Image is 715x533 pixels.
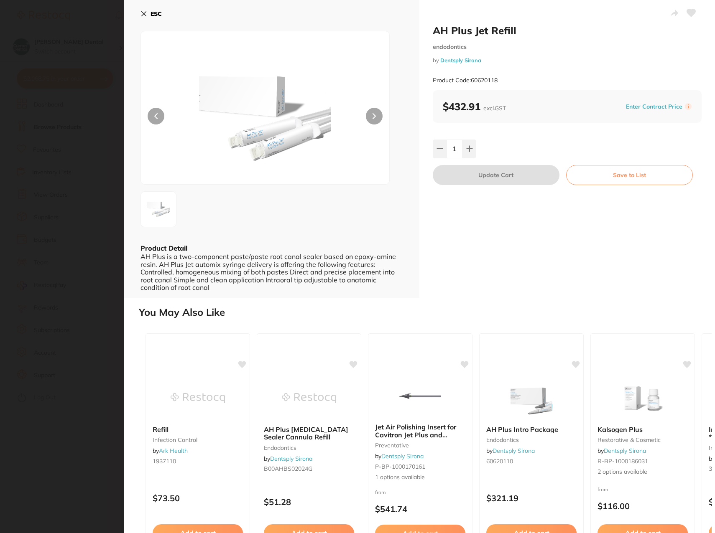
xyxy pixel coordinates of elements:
p: $321.19 [486,493,577,503]
img: Kalsogen Plus [615,377,670,419]
img: Jet Air Polishing Insert for Cavitron Jet Plus and Prophy-Jet Systems [393,375,447,416]
small: preventative [375,442,465,449]
p: $51.28 [264,497,354,507]
p: $73.50 [153,493,243,503]
b: AH Plus Bioceramic Sealer Cannula Refill [264,426,354,441]
div: AH Plus is a two-component paste/paste root canal sealer based on epoxy-amine resin. AH Plus Jet ... [140,253,403,291]
b: Kalsogen Plus [598,426,688,433]
b: AH Plus Intro Package [486,426,577,433]
span: excl. GST [483,104,506,112]
img: AH Plus Bioceramic Sealer Cannula Refill [282,377,336,419]
small: restorative & cosmetic [598,437,688,443]
small: 1937110 [153,458,243,464]
p: $116.00 [598,501,688,511]
label: i [685,103,692,110]
button: ESC [140,7,162,21]
button: Save to List [566,165,693,185]
b: Jet Air Polishing Insert for Cavitron Jet Plus and Prophy-Jet Systems [375,423,465,439]
b: $432.91 [443,100,506,113]
small: endodontics [433,43,702,51]
small: by [433,57,702,63]
img: AH Plus Intro Package [504,377,559,419]
span: by [375,452,424,460]
h2: AH Plus Jet Refill [433,24,702,37]
small: R-BP-1000186031 [598,458,688,464]
b: Product Detail [140,244,187,252]
span: by [264,455,312,462]
p: $541.74 [375,504,465,514]
a: Dentsply Sirona [270,455,312,462]
small: endodontics [264,444,354,451]
span: by [153,447,188,454]
span: 2 options available [598,468,688,476]
a: Dentsply Sirona [493,447,535,454]
span: by [486,447,535,454]
small: B00AHBS02024G [264,465,354,472]
img: Zw [143,194,174,224]
span: by [598,447,646,454]
img: Refill [171,377,225,419]
small: 60620110 [486,458,577,464]
a: Dentsply Sirona [604,447,646,454]
button: Update Cart [433,165,559,185]
h2: You May Also Like [139,307,712,318]
a: Ark Health [159,447,188,454]
small: infection control [153,437,243,443]
img: Zw [191,52,340,184]
small: endodontics [486,437,577,443]
span: from [375,489,386,495]
a: Dentsply Sirona [381,452,424,460]
button: Enter Contract Price [623,103,685,111]
small: Product Code: 60620118 [433,77,498,84]
small: P-BP-1000170161 [375,463,465,470]
b: Refill [153,426,243,433]
span: 1 options available [375,473,465,482]
span: from [598,486,608,492]
a: Dentsply Sirona [440,57,481,63]
b: ESC [151,10,162,18]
